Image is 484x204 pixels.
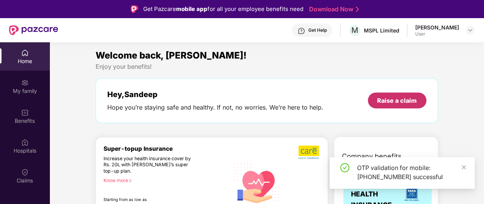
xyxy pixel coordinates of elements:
span: Welcome back, [PERSON_NAME]! [96,50,247,61]
div: Raise a claim [377,96,417,105]
img: New Pazcare Logo [9,25,58,35]
div: Get Pazcare for all your employee benefits need [144,5,304,14]
a: Download Now [309,5,357,13]
img: svg+xml;base64,PHN2ZyB3aWR0aD0iMjAiIGhlaWdodD0iMjAiIHZpZXdCb3g9IjAgMCAyMCAyMCIgZmlsbD0ibm9uZSIgeG... [21,79,29,87]
strong: mobile app [176,5,208,12]
div: Hope you’re staying safe and healthy. If not, no worries. We’re here to help. [107,104,323,111]
img: Stroke [356,5,359,13]
div: [PERSON_NAME] [415,24,459,31]
div: Super-topup Insurance [104,145,230,152]
img: svg+xml;base64,PHN2ZyBpZD0iSGVscC0zMngzMiIgeG1sbnM9Imh0dHA6Ly93d3cudzMub3JnLzIwMDAvc3ZnIiB3aWR0aD... [298,27,305,35]
img: b5dec4f62d2307b9de63beb79f102df3.png [298,145,320,159]
img: svg+xml;base64,PHN2ZyBpZD0iRHJvcGRvd24tMzJ4MzIiIHhtbG5zPSJodHRwOi8vd3d3LnczLm9yZy8yMDAwL3N2ZyIgd2... [467,27,473,33]
img: svg+xml;base64,PHN2ZyBpZD0iQ2xhaW0iIHhtbG5zPSJodHRwOi8vd3d3LnczLm9yZy8yMDAwL3N2ZyIgd2lkdGg9IjIwIi... [21,168,29,176]
span: Company benefits [342,151,402,162]
div: MSPL Limited [364,27,399,34]
span: right [128,179,132,183]
div: Enjoy your benefits! [96,63,438,71]
div: Get Help [308,27,327,33]
div: Starting from as low as [104,197,198,202]
div: Increase your health insurance cover by Rs. 20L with [PERSON_NAME]’s super top-up plan. [104,156,197,175]
img: Logo [131,5,138,13]
div: Know more [104,178,225,183]
img: svg+xml;base64,PHN2ZyBpZD0iQmVuZWZpdHMiIHhtbG5zPSJodHRwOi8vd3d3LnczLm9yZy8yMDAwL3N2ZyIgd2lkdGg9Ij... [21,109,29,116]
span: close [461,165,467,170]
div: OTP validation for mobile: [PHONE_NUMBER] successful [357,163,466,181]
span: M [352,26,359,35]
img: svg+xml;base64,PHN2ZyBpZD0iSG9zcGl0YWxzIiB4bWxucz0iaHR0cDovL3d3dy53My5vcmcvMjAwMC9zdmciIHdpZHRoPS... [21,139,29,146]
span: check-circle [340,163,349,172]
img: svg+xml;base64,PHN2ZyBpZD0iSG9tZSIgeG1sbnM9Imh0dHA6Ly93d3cudzMub3JnLzIwMDAvc3ZnIiB3aWR0aD0iMjAiIG... [21,49,29,57]
div: User [415,31,459,37]
div: Hey, Sandeep [107,90,323,99]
